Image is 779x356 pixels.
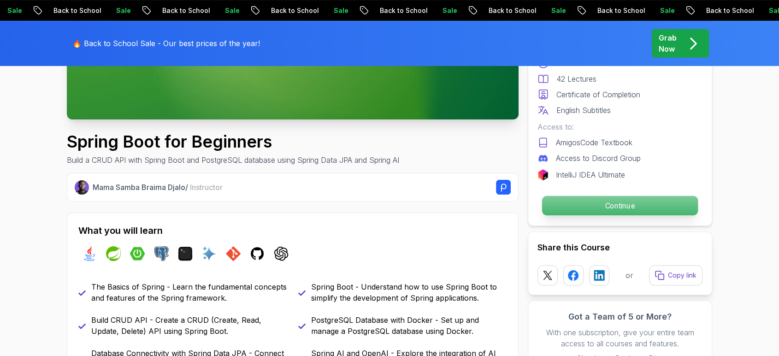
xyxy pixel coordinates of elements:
[296,6,326,15] p: Sale
[556,105,611,116] p: English Subtitles
[154,246,169,261] img: postgres logo
[537,327,702,349] p: With one subscription, give your entire team access to all courses and features.
[274,246,289,261] img: chatgpt logo
[311,281,507,303] p: Spring Boot - Understand how to use Spring Boot to simplify the development of Spring applications.
[542,196,698,215] p: Continue
[190,183,223,192] span: Instructor
[178,246,193,261] img: terminal logo
[556,153,641,164] p: Access to Discord Group
[626,270,633,281] p: or
[537,121,702,132] p: Access to:
[556,169,625,180] p: IntelliJ IDEA Ultimate
[560,6,623,15] p: Back to School
[556,89,640,100] p: Certificate of Completion
[556,73,596,84] p: 42 Lectures
[67,132,399,151] h1: Spring Boot for Beginners
[342,6,405,15] p: Back to School
[556,137,632,148] p: AmigosCode Textbook
[234,6,296,15] p: Back to School
[93,182,223,193] p: Mama Samba Braima Djalo /
[91,281,287,303] p: The Basics of Spring - Learn the fundamental concepts and features of the Spring framework.
[78,224,507,237] h2: What you will learn
[91,314,287,337] p: Build CRUD API - Create a CRUD (Create, Read, Update, Delete) API using Spring Boot.
[202,246,217,261] img: ai logo
[623,6,652,15] p: Sale
[130,246,145,261] img: spring-boot logo
[250,246,265,261] img: github logo
[67,154,399,166] p: Build a CRUD API with Spring Boot and PostgreSQL database using Spring Data JPA and Spring AI
[669,6,732,15] p: Back to School
[311,314,507,337] p: PostgreSQL Database with Docker - Set up and manage a PostgreSQL database using Docker.
[537,169,549,180] img: jetbrains logo
[451,6,514,15] p: Back to School
[542,196,698,216] button: Continue
[75,180,89,195] img: Nelson Djalo
[188,6,217,15] p: Sale
[72,38,260,49] p: 🔥 Back to School Sale - Our best prices of the year!
[732,6,761,15] p: Sale
[16,6,79,15] p: Back to School
[668,271,696,280] p: Copy link
[537,310,702,323] h3: Got a Team of 5 or More?
[514,6,543,15] p: Sale
[659,32,677,54] p: Grab Now
[537,241,702,254] h2: Share this Course
[649,265,702,285] button: Copy link
[79,6,108,15] p: Sale
[405,6,435,15] p: Sale
[226,246,241,261] img: git logo
[106,246,121,261] img: spring logo
[125,6,188,15] p: Back to School
[82,246,97,261] img: java logo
